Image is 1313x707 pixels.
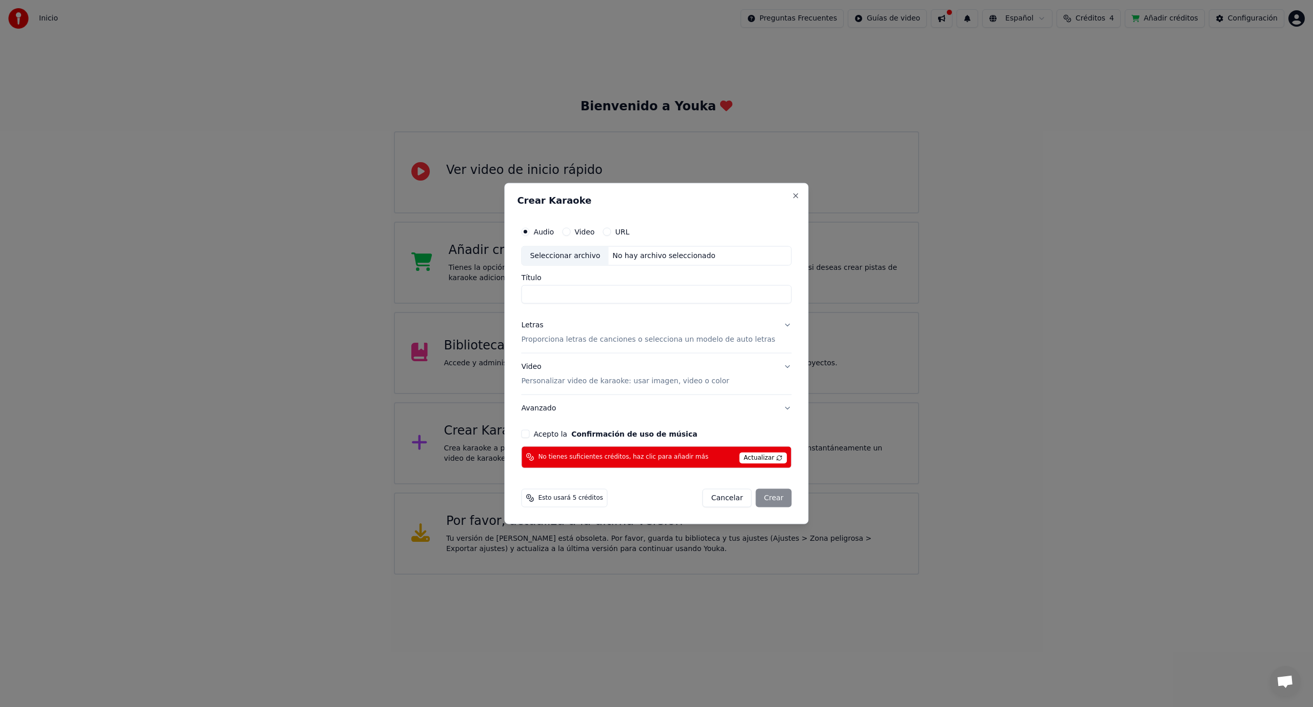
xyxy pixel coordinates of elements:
[533,430,697,437] label: Acepto la
[521,395,791,421] button: Avanzado
[571,430,698,437] button: Acepto la
[521,312,791,353] button: LetrasProporciona letras de canciones o selecciona un modelo de auto letras
[521,274,791,281] label: Título
[522,247,608,265] div: Seleccionar archivo
[521,362,729,386] div: Video
[521,376,729,386] p: Personalizar video de karaoke: usar imagen, video o color
[521,320,543,330] div: Letras
[521,353,791,395] button: VideoPersonalizar video de karaoke: usar imagen, video o color
[703,488,752,507] button: Cancelar
[739,452,787,463] span: Actualizar
[538,494,603,502] span: Esto usará 5 créditos
[608,251,720,261] div: No hay archivo seleccionado
[538,453,708,461] span: No tienes suficientes créditos, haz clic para añadir más
[517,196,795,205] h2: Crear Karaoke
[521,335,775,345] p: Proporciona letras de canciones o selecciona un modelo de auto letras
[533,228,554,235] label: Audio
[574,228,594,235] label: Video
[615,228,629,235] label: URL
